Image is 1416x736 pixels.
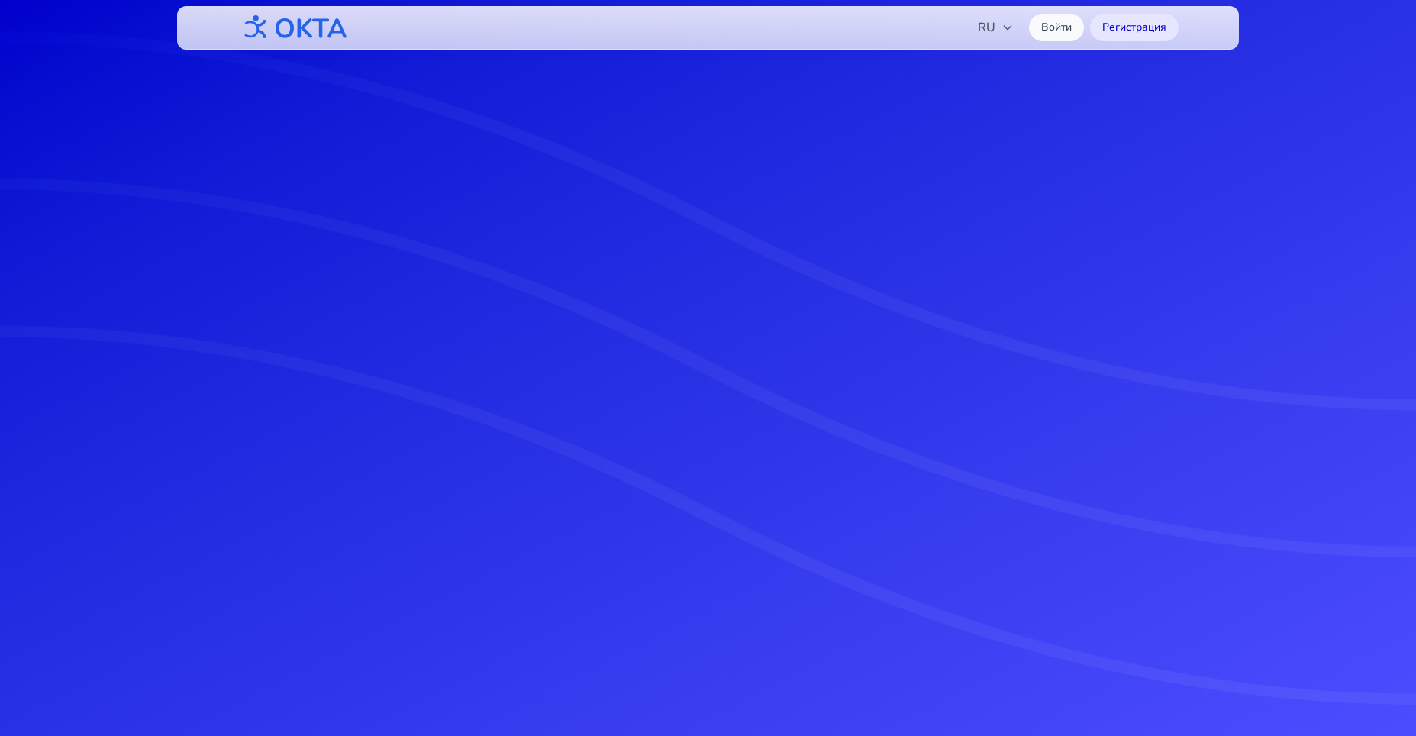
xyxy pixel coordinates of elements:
img: OKTA logo [238,8,348,47]
a: Регистрация [1090,14,1179,41]
span: RU [978,18,1014,37]
button: RU [969,12,1023,43]
a: Войти [1029,14,1084,41]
